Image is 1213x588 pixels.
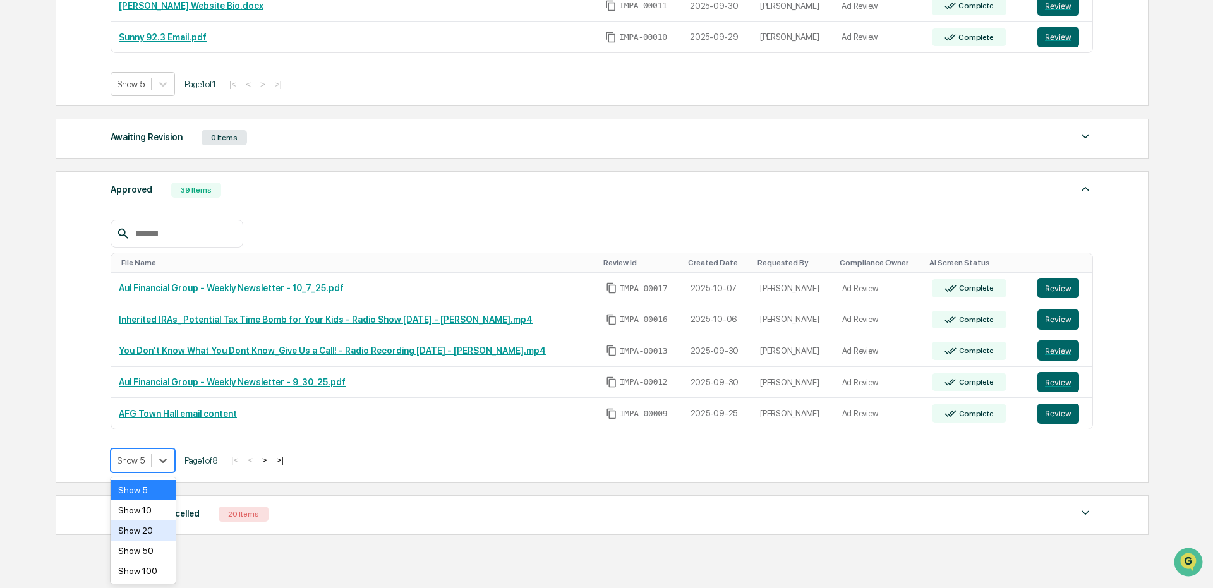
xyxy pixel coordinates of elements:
[119,409,237,419] a: AFG Town Hall email content
[957,315,994,324] div: Complete
[25,183,80,196] span: Data Lookup
[8,154,87,177] a: 🖐️Preclearance
[121,258,593,267] div: Toggle SortBy
[244,455,256,465] button: <
[13,184,23,195] div: 🔎
[1078,181,1093,196] img: caret
[25,159,81,172] span: Preclearance
[89,213,153,224] a: Powered byPylon
[184,455,218,465] span: Page 1 of 8
[13,160,23,171] div: 🖐️
[606,345,617,356] span: Copy Id
[1037,278,1085,298] a: Review
[957,409,994,418] div: Complete
[1173,546,1207,580] iframe: Open customer support
[1037,340,1085,361] a: Review
[1037,27,1079,47] button: Review
[119,345,546,356] a: You Don't Know What You Dont Know_Give Us a Call! - Radio Recording [DATE] - [PERSON_NAME].mp4
[126,214,153,224] span: Pylon
[840,258,919,267] div: Toggle SortBy
[219,507,269,522] div: 20 Items
[119,283,344,293] a: Aul Financial Group - Weekly Newsletter - 10_7_25.pdf
[1037,27,1085,47] a: Review
[682,22,752,53] td: 2025-09-29
[620,284,668,294] span: IMPA-00017
[835,398,924,429] td: Ad Review
[752,335,835,367] td: [PERSON_NAME]
[119,1,263,11] a: [PERSON_NAME] Website Bio.docx
[683,335,753,367] td: 2025-09-30
[242,79,255,90] button: <
[835,304,924,336] td: Ad Review
[956,1,993,10] div: Complete
[957,284,994,292] div: Complete
[13,27,230,47] p: How can we help?
[757,258,830,267] div: Toggle SortBy
[119,377,346,387] a: Aul Financial Group - Weekly Newsletter - 9_30_25.pdf
[605,32,617,43] span: Copy Id
[8,178,85,201] a: 🔎Data Lookup
[683,304,753,336] td: 2025-10-06
[1037,372,1079,392] button: Review
[119,315,533,325] a: Inherited IRAs_ Potential Tax Time Bomb for Your Kids - Radio Show [DATE] - [PERSON_NAME].mp4
[202,130,247,145] div: 0 Items
[111,500,176,520] div: Show 10
[13,97,35,119] img: 1746055101610-c473b297-6a78-478c-a979-82029cc54cd1
[606,282,617,294] span: Copy Id
[273,455,287,465] button: >|
[619,1,667,11] span: IMPA-00011
[92,160,102,171] div: 🗄️
[43,109,160,119] div: We're available if you need us!
[1037,404,1085,424] a: Review
[1037,278,1079,298] button: Review
[258,455,271,465] button: >
[752,273,835,304] td: [PERSON_NAME]
[683,273,753,304] td: 2025-10-07
[957,346,994,355] div: Complete
[606,376,617,388] span: Copy Id
[215,100,230,116] button: Start new chat
[620,346,668,356] span: IMPA-00013
[1078,129,1093,144] img: caret
[834,22,924,53] td: Ad Review
[688,258,748,267] div: Toggle SortBy
[752,304,835,336] td: [PERSON_NAME]
[606,314,617,325] span: Copy Id
[683,367,753,399] td: 2025-09-30
[1037,372,1085,392] a: Review
[271,79,286,90] button: >|
[752,22,835,53] td: [PERSON_NAME]
[104,159,157,172] span: Attestations
[752,398,835,429] td: [PERSON_NAME]
[111,541,176,561] div: Show 50
[1037,309,1079,330] button: Review
[1037,340,1079,361] button: Review
[752,367,835,399] td: [PERSON_NAME]
[835,367,924,399] td: Ad Review
[956,33,993,42] div: Complete
[683,398,753,429] td: 2025-09-25
[1078,505,1093,520] img: caret
[957,378,994,387] div: Complete
[620,409,668,419] span: IMPA-00009
[111,520,176,541] div: Show 20
[119,32,207,42] a: Sunny 92.3 Email.pdf
[256,79,269,90] button: >
[603,258,678,267] div: Toggle SortBy
[227,455,242,465] button: |<
[43,97,207,109] div: Start new chat
[929,258,1025,267] div: Toggle SortBy
[1037,309,1085,330] a: Review
[620,377,668,387] span: IMPA-00012
[111,181,152,198] div: Approved
[111,561,176,581] div: Show 100
[1040,258,1087,267] div: Toggle SortBy
[171,183,221,198] div: 39 Items
[835,273,924,304] td: Ad Review
[226,79,240,90] button: |<
[606,408,617,419] span: Copy Id
[1037,404,1079,424] button: Review
[111,480,176,500] div: Show 5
